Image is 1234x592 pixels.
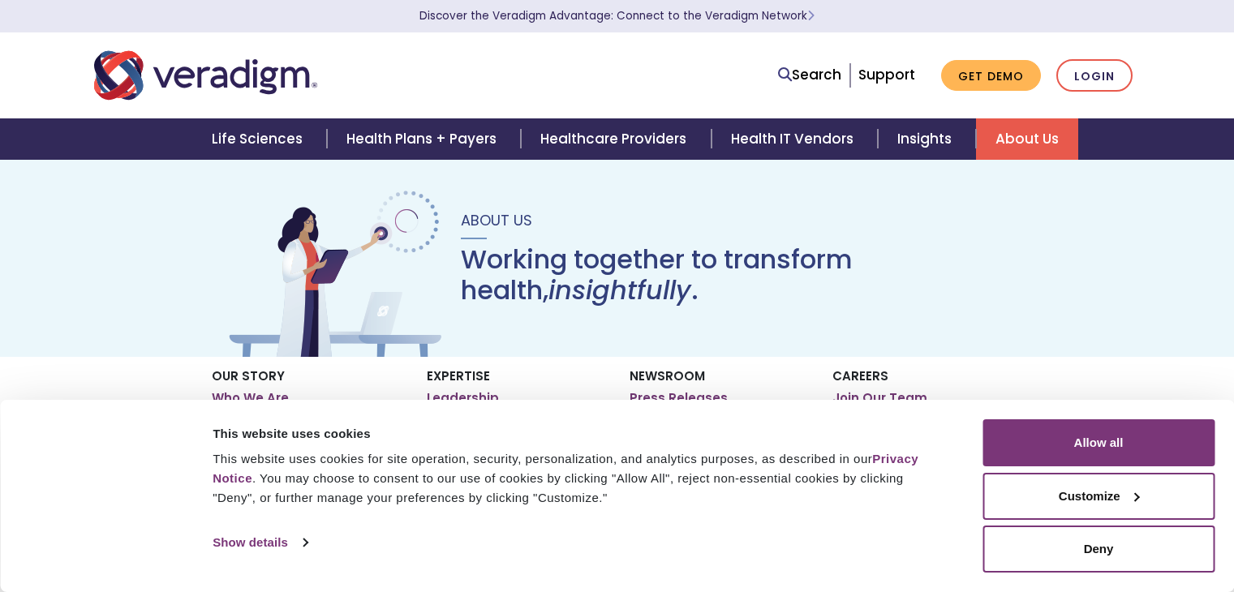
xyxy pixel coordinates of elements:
a: Who We Are [212,390,289,406]
a: Discover the Veradigm Advantage: Connect to the Veradigm NetworkLearn More [419,8,815,24]
em: insightfully [548,272,691,308]
a: Show details [213,530,307,555]
button: Customize [982,473,1215,520]
a: Get Demo [941,60,1041,92]
a: Press Releases [630,390,728,406]
h1: Working together to transform health, . [461,244,1009,307]
a: About Us [976,118,1078,160]
div: This website uses cookies for site operation, security, personalization, and analytics purposes, ... [213,449,946,508]
img: Veradigm logo [94,49,317,102]
a: Healthcare Providers [521,118,711,160]
span: About Us [461,210,532,230]
a: Life Sciences [192,118,327,160]
a: Insights [878,118,976,160]
a: Leadership [427,390,499,406]
a: Health IT Vendors [712,118,878,160]
button: Deny [982,526,1215,573]
a: Health Plans + Payers [327,118,521,160]
a: Login [1056,59,1133,92]
button: Allow all [982,419,1215,466]
a: Join Our Team [832,390,927,406]
div: This website uses cookies [213,424,946,444]
a: Support [858,65,915,84]
a: Search [778,64,841,86]
span: Learn More [807,8,815,24]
